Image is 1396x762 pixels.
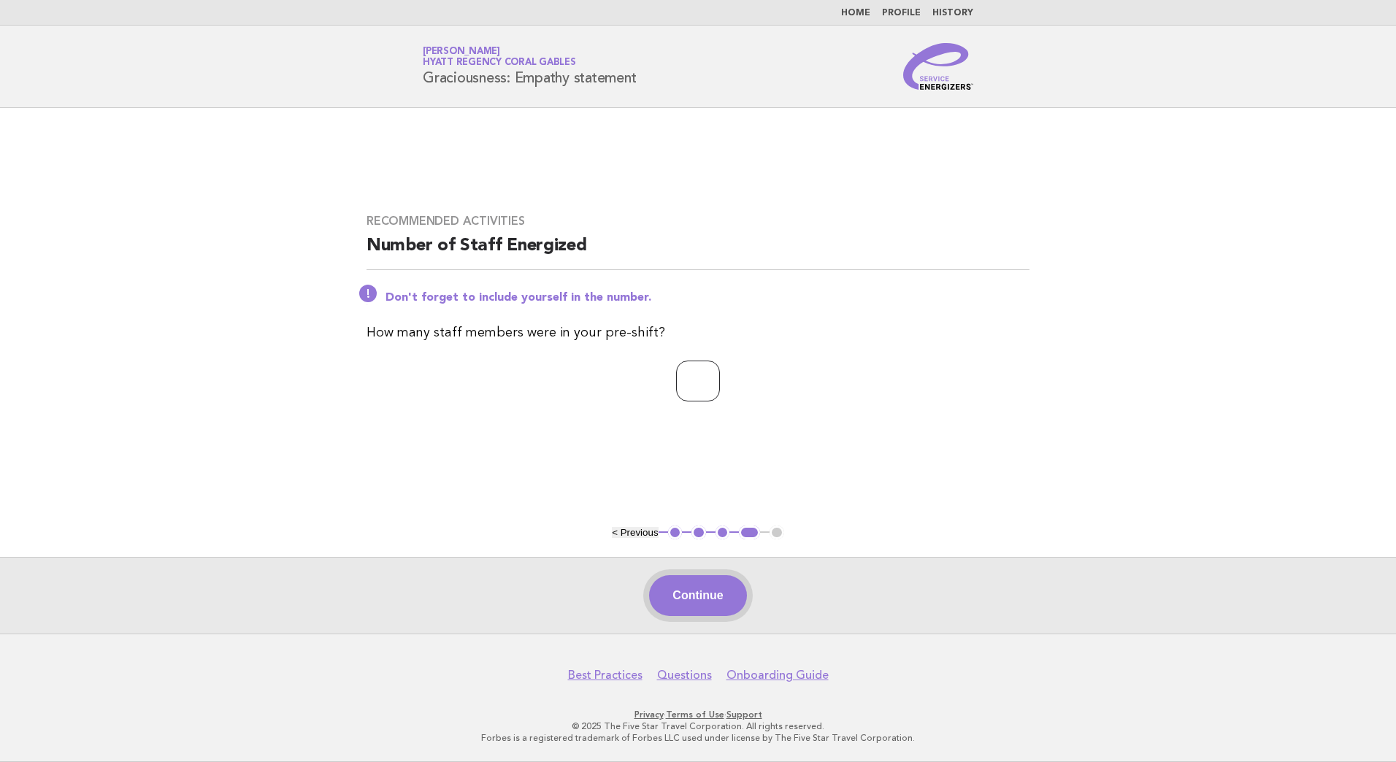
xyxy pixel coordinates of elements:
p: © 2025 The Five Star Travel Corporation. All rights reserved. [251,720,1145,732]
h3: Recommended activities [367,214,1029,228]
a: Terms of Use [666,709,724,720]
a: Questions [657,668,712,682]
button: 3 [716,526,730,540]
a: Home [841,9,870,18]
button: 4 [739,526,760,540]
a: Best Practices [568,668,643,682]
a: Profile [882,9,921,18]
p: Don't forget to include yourself in the number. [386,290,1029,305]
a: Onboarding Guide [726,668,829,682]
h2: Number of Staff Energized [367,234,1029,270]
h1: Graciousness: Empathy statement [423,47,636,85]
span: Hyatt Regency Coral Gables [423,58,576,68]
button: < Previous [612,527,658,538]
img: Service Energizers [903,43,973,90]
button: Continue [649,575,746,616]
button: 2 [691,526,706,540]
button: 1 [668,526,683,540]
a: [PERSON_NAME]Hyatt Regency Coral Gables [423,47,576,67]
a: Privacy [634,709,664,720]
p: · · [251,709,1145,720]
p: Forbes is a registered trademark of Forbes LLC used under license by The Five Star Travel Corpora... [251,732,1145,744]
a: Support [726,709,762,720]
p: How many staff members were in your pre-shift? [367,323,1029,343]
a: History [932,9,973,18]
